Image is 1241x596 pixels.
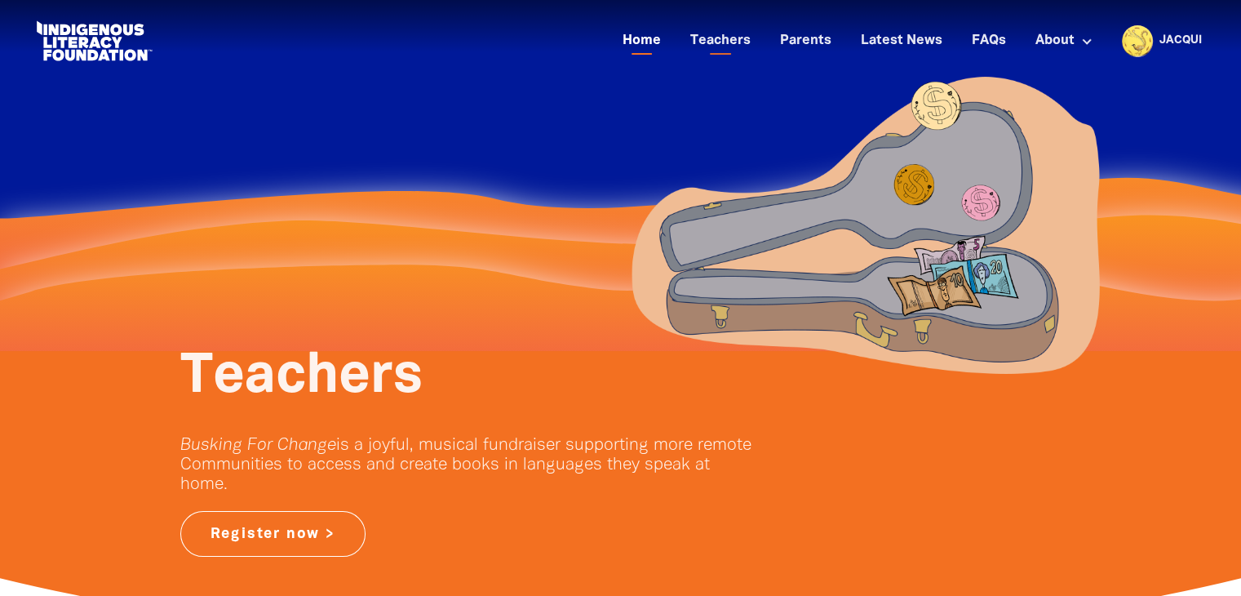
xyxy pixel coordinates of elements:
[1159,35,1202,47] a: Jacqui
[180,436,751,495] p: is a joyful, musical fundraiser supporting more remote Communities to access and create books in ...
[770,28,841,55] a: Parents
[680,28,760,55] a: Teachers
[1026,28,1102,55] a: About
[613,28,671,55] a: Home
[851,28,952,55] a: Latest News
[180,352,423,403] span: Teachers
[180,511,366,557] a: Register now >
[180,438,336,453] em: Busking For Change
[962,28,1016,55] a: FAQs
